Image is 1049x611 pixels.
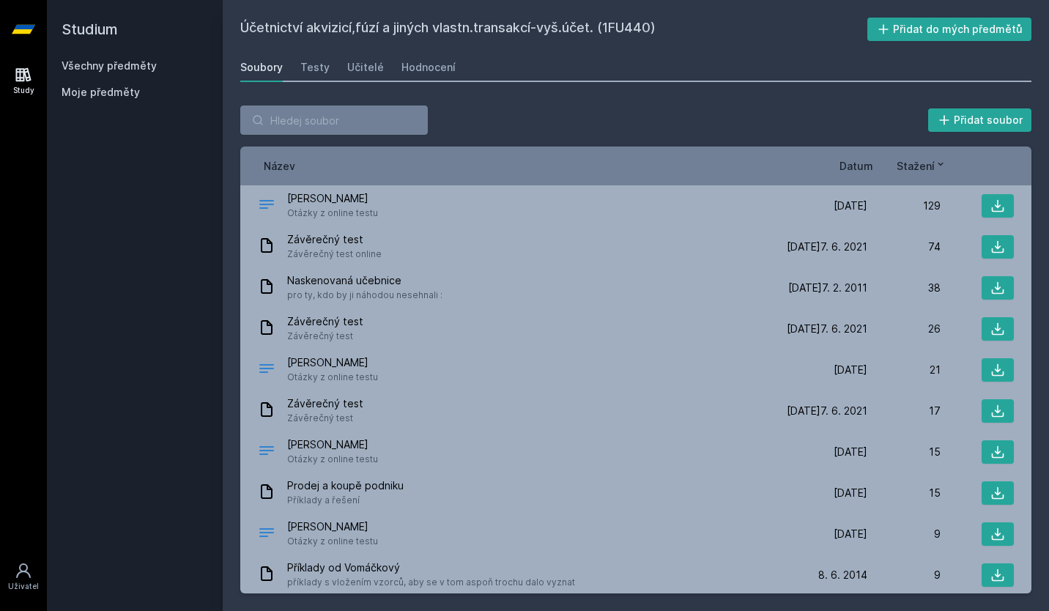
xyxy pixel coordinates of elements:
[62,59,157,72] a: Všechny předměty
[287,191,378,206] span: [PERSON_NAME]
[287,519,378,534] span: [PERSON_NAME]
[834,363,867,377] span: [DATE]
[258,360,275,381] div: .DOCX
[300,60,330,75] div: Testy
[897,158,946,174] button: Stažení
[347,60,384,75] div: Učitelé
[240,18,867,41] h2: Účetnictví akvizicí,fúzí a jiných vlastn.transakcí-vyš.účet. (1FU440)
[928,108,1032,132] button: Přidat soubor
[300,53,330,82] a: Testy
[834,445,867,459] span: [DATE]
[287,288,442,303] span: pro ty, kdo by ji náhodou nesehnali :
[287,355,378,370] span: [PERSON_NAME]
[347,53,384,82] a: Učitelé
[287,560,575,575] span: Příklady od Vomáčkový
[867,445,941,459] div: 15
[787,322,867,336] span: [DATE]7. 6. 2021
[287,478,404,493] span: Prodej a koupě podniku
[240,105,428,135] input: Hledej soubor
[258,442,275,463] div: .DOCX
[3,59,44,103] a: Study
[401,60,456,75] div: Hodnocení
[867,486,941,500] div: 15
[287,370,378,385] span: Otázky z online testu
[3,555,44,599] a: Uživatel
[867,240,941,254] div: 74
[287,329,363,344] span: Závěrečný test
[287,534,378,549] span: Otázky z online testu
[287,396,363,411] span: Závěrečný test
[787,240,867,254] span: [DATE]7. 6. 2021
[287,493,404,508] span: Příklady a řešení
[867,363,941,377] div: 21
[62,85,140,100] span: Moje předměty
[867,527,941,541] div: 9
[787,404,867,418] span: [DATE]7. 6. 2021
[287,206,378,221] span: Otázky z online testu
[867,18,1032,41] button: Přidat do mých předmětů
[287,314,363,329] span: Závěrečný test
[240,60,283,75] div: Soubory
[867,568,941,582] div: 9
[240,53,283,82] a: Soubory
[818,568,867,582] span: 8. 6. 2014
[13,85,34,96] div: Study
[287,247,382,262] span: Závěrečný test online
[258,196,275,217] div: .DOCX
[788,281,867,295] span: [DATE]7. 2. 2011
[867,322,941,336] div: 26
[867,404,941,418] div: 17
[401,53,456,82] a: Hodnocení
[287,232,382,247] span: Závěrečný test
[8,581,39,592] div: Uživatel
[834,199,867,213] span: [DATE]
[897,158,935,174] span: Stažení
[839,158,873,174] button: Datum
[287,411,363,426] span: Závěrečný test
[834,527,867,541] span: [DATE]
[867,199,941,213] div: 129
[258,524,275,545] div: .DOCX
[287,575,575,590] span: příklady s vložením vzorců, aby se v tom aspoň trochu dalo vyznat
[287,452,378,467] span: Otázky z online testu
[867,281,941,295] div: 38
[287,437,378,452] span: [PERSON_NAME]
[264,158,295,174] button: Název
[287,273,442,288] span: Naskenovaná učebnice
[834,486,867,500] span: [DATE]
